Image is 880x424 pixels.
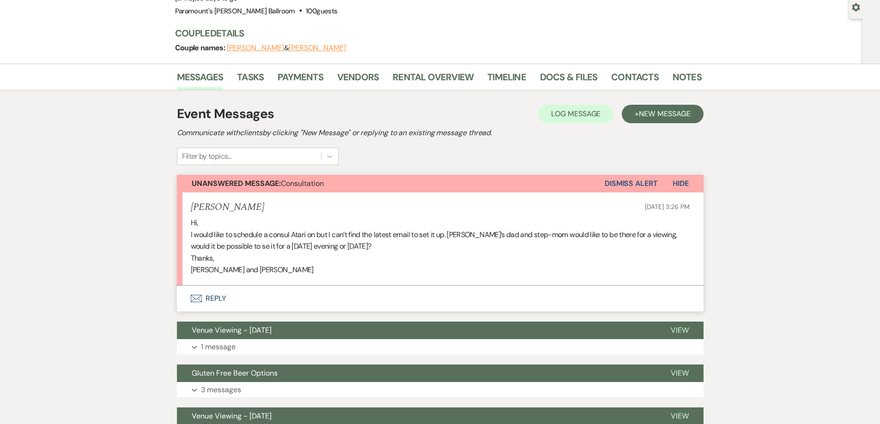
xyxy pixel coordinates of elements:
span: View [671,368,689,378]
button: View [656,364,704,382]
button: Open lead details [852,2,860,11]
a: Contacts [611,70,659,90]
a: Messages [177,70,224,90]
button: [PERSON_NAME] [289,44,346,52]
span: Gluten Free Beer Options [192,368,278,378]
a: Tasks [237,70,264,90]
span: Consultation [192,179,324,188]
span: Venue Viewing - [DATE] [192,325,272,335]
button: 3 messages [177,382,704,398]
a: Payments [278,70,323,90]
a: Notes [673,70,702,90]
span: Hide [673,179,689,188]
p: Hi, [191,217,690,229]
button: +New Message [622,105,703,123]
a: Docs & Files [540,70,597,90]
button: Unanswered Message:Consultation [177,175,605,192]
a: Vendors [337,70,379,90]
span: View [671,411,689,421]
span: Couple names: [175,43,227,53]
span: 100 guests [306,6,337,16]
button: Venue Viewing - [DATE] [177,322,656,339]
button: Reply [177,286,704,311]
button: [PERSON_NAME] [227,44,284,52]
p: [PERSON_NAME] and [PERSON_NAME] [191,264,690,276]
div: Filter by topics... [182,151,231,162]
span: & [227,43,346,53]
button: View [656,322,704,339]
span: [DATE] 3:26 PM [645,203,689,211]
span: Log Message [551,109,601,119]
h3: Couple Details [175,27,692,40]
p: 1 message [201,341,236,353]
strong: Unanswered Message: [192,179,281,188]
span: Paramount's [PERSON_NAME] Ballroom [175,6,295,16]
button: Log Message [538,105,613,123]
p: 3 messages [201,384,241,396]
span: View [671,325,689,335]
span: Venue Viewing - [DATE] [192,411,272,421]
button: Gluten Free Beer Options [177,364,656,382]
button: Hide [658,175,704,192]
span: New Message [639,109,690,119]
a: Rental Overview [393,70,473,90]
a: Timeline [487,70,526,90]
button: Dismiss Alert [605,175,658,192]
h5: [PERSON_NAME] [191,202,264,213]
h2: Communicate with clients by clicking "New Message" or replying to an existing message thread. [177,127,704,138]
button: 1 message [177,339,704,355]
h1: Event Messages [177,104,274,124]
p: Thanks, [191,252,690,264]
p: I would like to schedule a consul Atari on but I can’t find the latest email to set it up. [PERSO... [191,229,690,252]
